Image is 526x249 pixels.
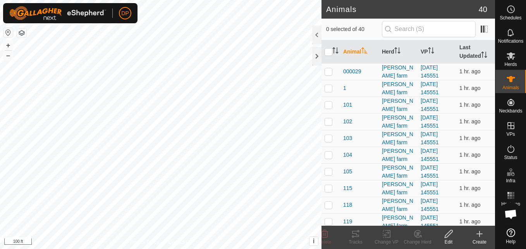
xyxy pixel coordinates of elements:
span: Status [504,155,517,160]
button: i [309,237,318,246]
div: [PERSON_NAME] farm [382,164,414,180]
img: Gallagher Logo [9,6,106,20]
a: Privacy Policy [130,239,159,246]
span: Aug 28, 2025, 9:38 PM [459,185,481,191]
div: Edit [433,239,464,246]
a: Contact Us [168,239,191,246]
div: Create [464,239,495,246]
span: 102 [343,118,352,126]
span: Aug 28, 2025, 9:38 PM [459,168,481,175]
a: [DATE] 145551 [421,164,439,179]
span: 105 [343,168,352,176]
span: Notifications [498,39,523,43]
span: 1 [343,84,346,92]
span: Help [506,239,516,244]
div: [PERSON_NAME] farm [382,80,414,97]
span: Infra [506,178,515,183]
div: Tracks [340,239,371,246]
span: 104 [343,151,352,159]
span: Aug 28, 2025, 9:38 PM [459,152,481,158]
a: [DATE] 145551 [421,214,439,229]
span: Aug 28, 2025, 9:38 PM [459,202,481,208]
a: [DATE] 145551 [421,148,439,162]
p-sorticon: Activate to sort [428,48,434,55]
input: Search (S) [382,21,476,37]
div: [PERSON_NAME] farm [382,197,414,213]
a: [DATE] 145551 [421,181,439,195]
th: Last Updated [456,40,495,64]
span: Animals [502,85,519,90]
div: [PERSON_NAME] farm [382,114,414,130]
span: VPs [506,132,515,137]
span: 101 [343,101,352,109]
span: 103 [343,134,352,142]
span: Neckbands [499,109,522,113]
p-sorticon: Activate to sort [361,48,368,55]
div: Change VP [371,239,402,246]
span: Aug 28, 2025, 9:38 PM [459,102,481,108]
span: 118 [343,201,352,209]
span: Heatmap [501,202,520,206]
a: [DATE] 145551 [421,98,439,112]
div: [PERSON_NAME] farm [382,147,414,163]
span: 000029 [343,67,361,76]
span: Delete [318,239,332,245]
span: Aug 28, 2025, 9:38 PM [459,218,481,225]
div: [PERSON_NAME] farm [382,180,414,197]
span: i [313,238,315,244]
div: [PERSON_NAME] farm [382,130,414,147]
th: Herd [379,40,418,64]
a: [DATE] 145551 [421,64,439,79]
button: – [3,51,13,60]
span: Schedules [500,16,521,20]
span: Herds [504,62,517,67]
a: [DATE] 145551 [421,114,439,129]
span: 119 [343,218,352,226]
th: VP [418,40,456,64]
div: [PERSON_NAME] farm [382,97,414,113]
a: [DATE] 145551 [421,81,439,95]
button: Reset Map [3,28,13,37]
p-sorticon: Activate to sort [332,48,339,55]
div: [PERSON_NAME] farm [382,64,414,80]
span: 0 selected of 40 [326,25,382,33]
span: DP [121,9,129,17]
span: Aug 28, 2025, 9:38 PM [459,118,481,124]
h2: Animals [326,5,479,14]
span: Aug 28, 2025, 9:38 PM [459,135,481,141]
div: Change Herd [402,239,433,246]
a: [DATE] 145551 [421,131,439,145]
span: 115 [343,184,352,192]
button: + [3,41,13,50]
th: Animal [340,40,379,64]
span: Aug 28, 2025, 9:38 PM [459,68,481,74]
p-sorticon: Activate to sort [394,48,401,55]
a: Open chat [499,202,523,226]
a: [DATE] 145551 [421,198,439,212]
a: Help [495,225,526,247]
span: Aug 28, 2025, 9:38 PM [459,85,481,91]
button: Map Layers [17,28,26,38]
p-sorticon: Activate to sort [481,53,487,59]
span: 40 [479,3,487,15]
div: [PERSON_NAME] farm [382,214,414,230]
